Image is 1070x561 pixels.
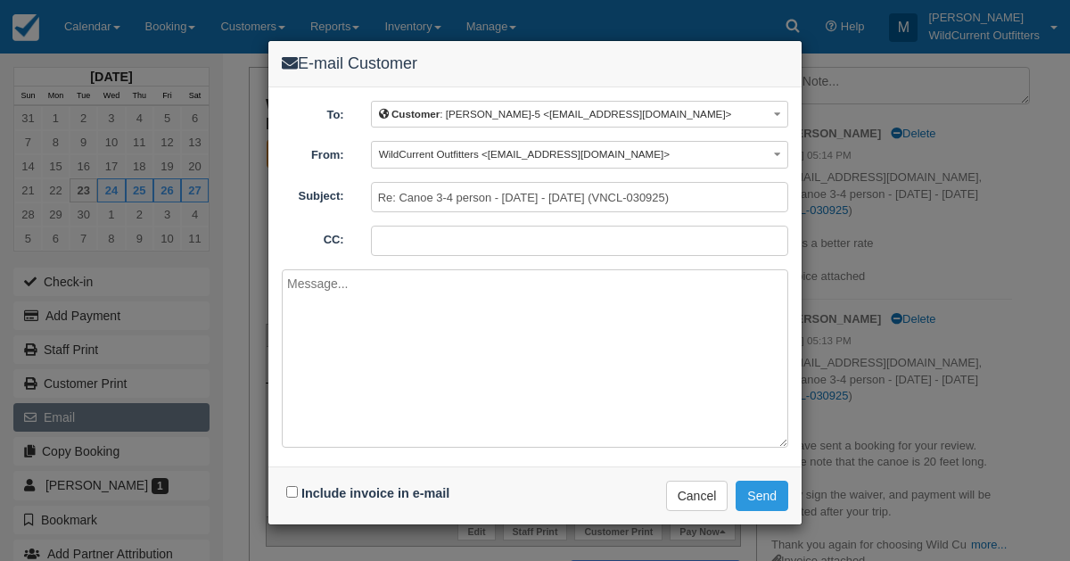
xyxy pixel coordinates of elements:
[666,481,728,511] button: Cancel
[371,141,788,169] button: WildCurrent Outfitters <[EMAIL_ADDRESS][DOMAIN_NAME]>
[301,486,449,500] label: Include invoice in e-mail
[268,101,358,124] label: To:
[371,101,788,128] button: Customer: [PERSON_NAME]-5 <[EMAIL_ADDRESS][DOMAIN_NAME]>
[268,141,358,164] label: From:
[268,182,358,205] label: Subject:
[391,108,440,120] b: Customer
[736,481,788,511] button: Send
[282,54,788,73] h4: E-mail Customer
[268,226,358,249] label: CC:
[379,108,732,120] span: : [PERSON_NAME]-5 <[EMAIL_ADDRESS][DOMAIN_NAME]>
[379,148,670,160] span: WildCurrent Outfitters <[EMAIL_ADDRESS][DOMAIN_NAME]>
